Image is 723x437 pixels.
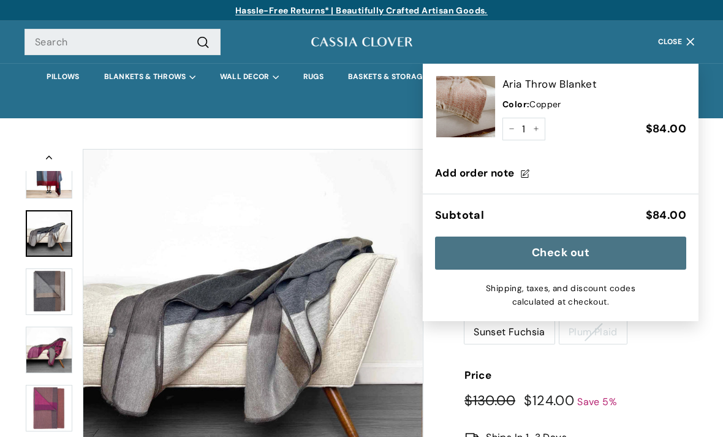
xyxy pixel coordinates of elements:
a: Aria Throw Blanket [502,76,686,93]
span: Save 5% [577,395,617,408]
button: Close [651,24,706,60]
img: Alpaca Plaid Throw Blanket [26,327,72,373]
div: $84.00 [646,207,686,224]
small: Shipping, taxes, and discount codes calculated at checkout. [472,282,649,309]
a: Hassle-Free Returns* | Beautifully Crafted Artisan Goods. [235,5,488,16]
label: Price [464,367,698,384]
summary: WALL DECOR [208,63,291,91]
img: Alpaca Plaid Throw Blanket [26,268,72,315]
summary: BLANKETS & THROWS [92,63,208,91]
a: PILLOWS [34,63,91,91]
label: Add order note [435,165,686,181]
a: BASKETS & STORAGE [336,63,439,91]
button: Previous [25,149,74,171]
button: Check out [435,237,686,270]
img: Alpaca Plaid Throw Blanket [26,385,72,431]
span: $124.00 [524,392,574,409]
img: Alpaca Plaid Throw Blanket [26,152,72,199]
a: Alpaca Plaid Throw Blanket [26,210,72,257]
label: Sunset Fuchsia [464,320,555,344]
span: $130.00 [464,390,518,411]
img: Aria Throw Blanket [435,76,496,137]
button: Increase item quantity by one [527,118,545,141]
label: Plum Plaid [559,320,627,344]
a: RUGS [291,63,336,91]
div: Copper [502,97,686,111]
span: Color: [502,99,529,110]
button: Reduce item quantity by one [502,118,521,141]
input: Search [25,29,221,56]
span: Close [658,38,683,46]
span: $84.00 [646,121,686,136]
div: Subtotal [435,207,484,224]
